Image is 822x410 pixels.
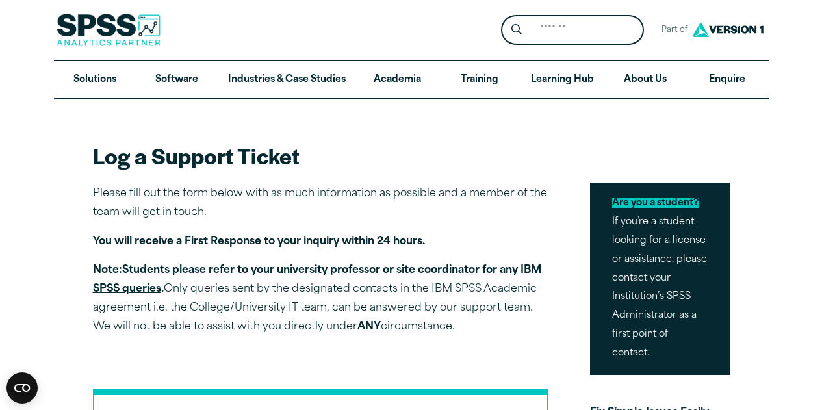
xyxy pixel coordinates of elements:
a: Training [438,61,520,99]
a: About Us [604,61,686,99]
p: Only queries sent by the designated contacts in the IBM SPSS Academic agreement i.e. the College/... [93,261,548,336]
a: Learning Hub [520,61,604,99]
u: Students please refer to your university professor or site coordinator for any IBM SPSS queries [93,265,541,294]
a: Academia [356,61,438,99]
span: Part of [654,21,689,40]
form: Site Header Search Form [501,15,644,45]
a: Software [136,61,218,99]
strong: ANY [357,322,381,332]
a: Enquire [686,61,768,99]
svg: Search magnifying glass icon [511,24,522,35]
button: Search magnifying glass icon [504,18,528,42]
strong: Note: . [93,265,541,294]
img: SPSS Analytics Partner [57,14,161,46]
a: Solutions [54,61,136,99]
h2: Log a Support Ticket [93,141,548,170]
nav: Desktop version of site main menu [54,61,769,99]
p: If you’re a student looking for a license or assistance, please contact your Institution’s SPSS A... [590,183,730,374]
mark: Are you a student? [612,198,699,208]
button: Open CMP widget [6,372,38,404]
strong: You will receive a First Response to your inquiry within 24 hours. [93,237,425,247]
p: Please fill out the form below with as much information as possible and a member of the team will... [93,185,548,222]
a: Industries & Case Studies [218,61,356,99]
img: Version1 Logo [689,18,767,42]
